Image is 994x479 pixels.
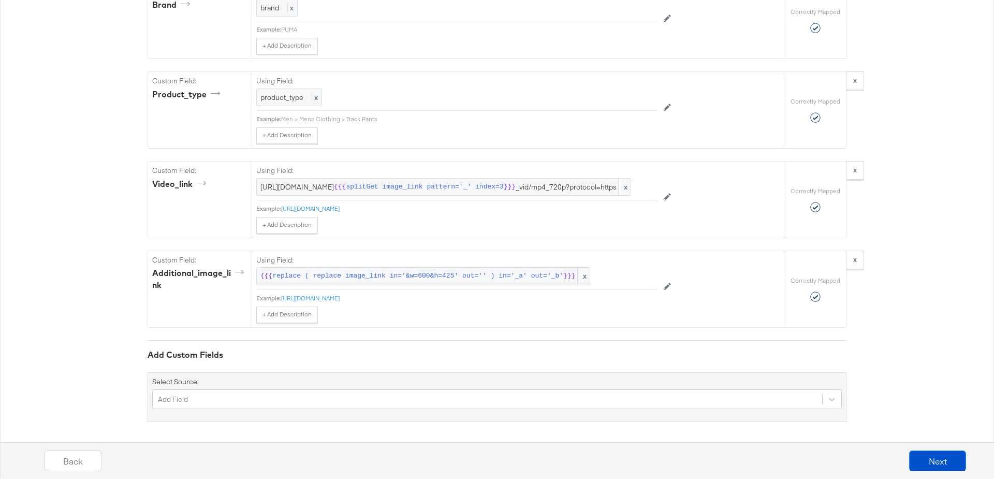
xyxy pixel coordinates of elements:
span: {{{ [334,182,346,192]
span: x [287,3,294,12]
button: Next [909,451,966,471]
div: Example: [256,115,281,123]
span: brand [260,3,279,12]
label: Correctly Mapped [791,97,840,106]
div: Example: [256,294,281,302]
a: [URL][DOMAIN_NAME] [281,205,340,212]
strong: x [853,76,857,85]
span: splitGet image_link pattern='_' index=3 [346,182,503,192]
strong: x [853,165,857,175]
button: + Add Description [256,38,318,54]
button: + Add Description [256,217,318,234]
div: PUMA [281,25,657,34]
label: Select Source: [152,377,199,387]
button: x [846,71,864,90]
span: }}} [504,182,516,192]
label: Custom Field: [152,255,247,265]
label: Using Field: [256,255,657,265]
button: + Add Description [256,307,318,323]
div: Add Field [158,394,188,404]
strong: x [853,255,857,264]
span: [URL][DOMAIN_NAME] _vid/mp4_720p?protocol=https [260,182,627,192]
button: x [846,161,864,180]
div: additional_image_link [152,267,247,291]
div: Example: [256,205,281,213]
div: Men > Mens Clothing > Track Pants [281,115,657,123]
div: product_type [152,89,224,100]
label: Custom Field: [152,76,247,86]
a: [URL][DOMAIN_NAME] [281,294,340,302]
label: Using Field: [256,76,657,86]
span: }}} [563,271,575,281]
span: {{{ [260,271,272,281]
label: Correctly Mapped [791,277,840,285]
label: Correctly Mapped [791,8,840,16]
label: Custom Field: [152,166,247,176]
span: replace ( replace image_link in='&w=600&h=425' out='' ) in='_a' out='_b' [272,271,563,281]
div: Add Custom Fields [148,349,846,361]
label: Correctly Mapped [791,187,840,195]
div: Example: [256,25,281,34]
span: x [312,93,318,102]
span: x [618,179,631,196]
span: product_type [260,93,303,102]
button: + Add Description [256,127,318,144]
div: video_link [152,178,210,190]
span: x [577,268,590,285]
button: x [846,251,864,269]
label: Using Field: [256,166,657,176]
button: Back [45,451,101,471]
